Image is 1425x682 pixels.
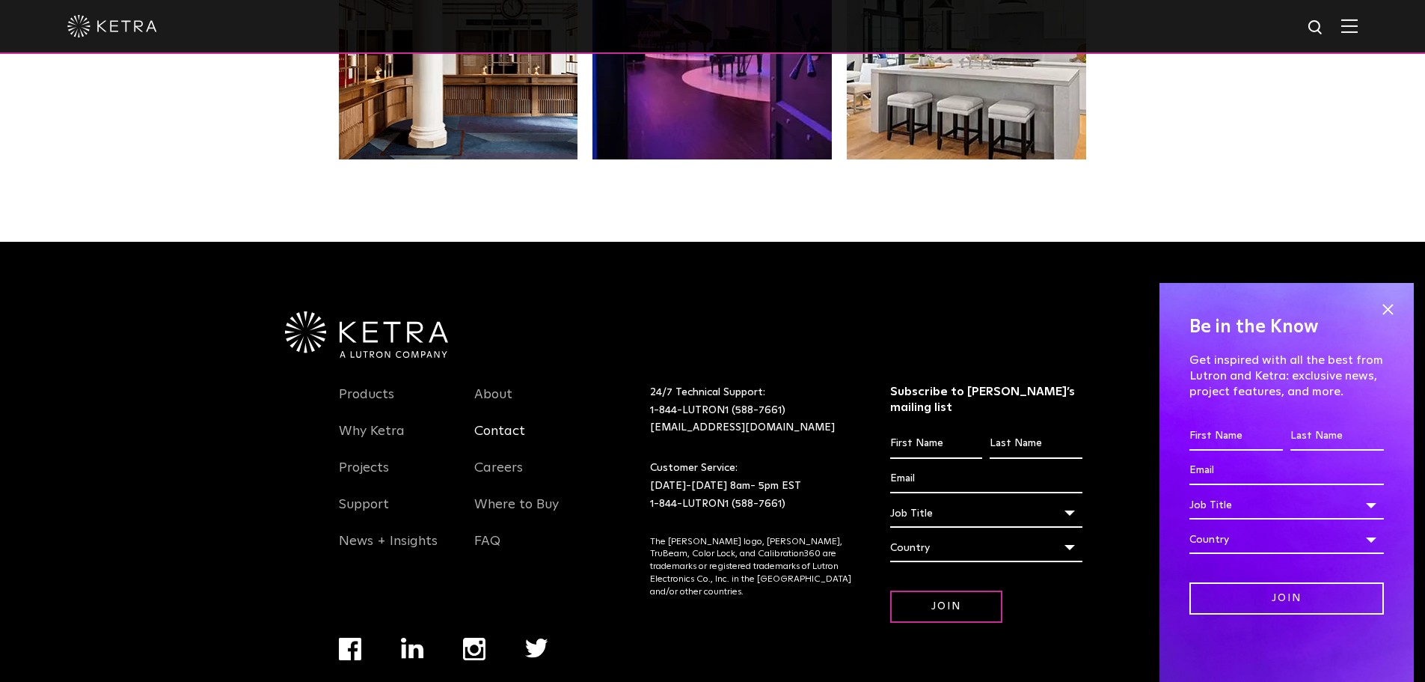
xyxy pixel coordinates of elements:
img: linkedin [401,638,424,659]
p: 24/7 Technical Support: [650,384,853,437]
input: Join [890,591,1002,623]
h3: Subscribe to [PERSON_NAME]’s mailing list [890,384,1082,415]
img: instagram [463,638,485,660]
a: Where to Buy [474,496,559,531]
h4: Be in the Know [1189,313,1384,341]
input: First Name [1189,422,1283,451]
a: Why Ketra [339,423,405,457]
a: Careers [474,460,523,494]
p: The [PERSON_NAME] logo, [PERSON_NAME], TruBeam, Color Lock, and Calibration360 are trademarks or ... [650,536,853,599]
div: Job Title [890,499,1082,528]
p: Get inspired with all the best from Lutron and Ketra: exclusive news, project features, and more. [1189,353,1384,399]
img: facebook [339,638,361,660]
a: News + Insights [339,533,438,567]
div: Job Title [1189,491,1384,520]
input: First Name [890,430,982,458]
p: Customer Service: [DATE]-[DATE] 8am- 5pm EST [650,460,853,513]
img: search icon [1307,19,1326,37]
div: Country [1189,526,1384,554]
a: Support [339,496,389,531]
a: [EMAIL_ADDRESS][DOMAIN_NAME] [650,422,835,433]
a: 1-844-LUTRON1 (588-7661) [650,405,785,415]
a: 1-844-LUTRON1 (588-7661) [650,499,785,509]
input: Join [1189,582,1384,615]
img: ketra-logo-2019-white [67,15,157,37]
div: Navigation Menu [474,384,588,567]
a: Contact [474,423,525,457]
input: Email [1189,457,1384,485]
a: Products [339,386,394,421]
a: About [474,386,512,421]
img: twitter [525,639,548,658]
input: Email [890,465,1082,493]
div: Navigation Menu [339,384,453,567]
a: FAQ [474,533,500,567]
a: Projects [339,460,389,494]
img: Ketra-aLutronCo_White_RGB [285,311,448,358]
input: Last Name [1290,422,1384,451]
div: Country [890,534,1082,562]
img: Hamburger%20Nav.svg [1341,19,1358,33]
input: Last Name [990,430,1082,458]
